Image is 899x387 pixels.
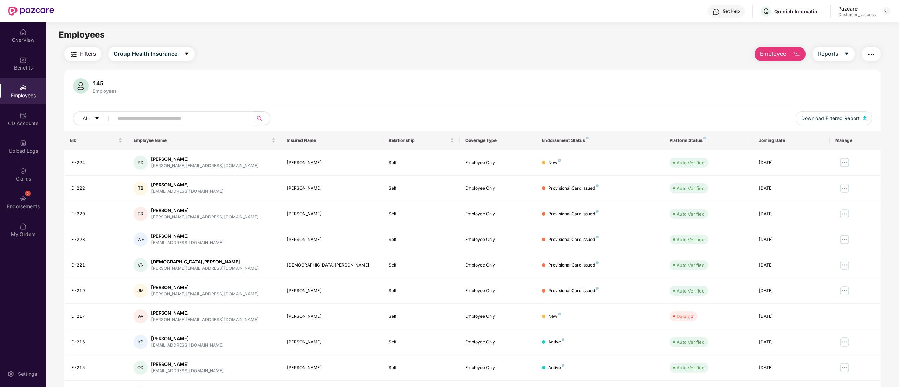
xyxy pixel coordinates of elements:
div: Self [389,262,454,269]
span: caret-down [95,116,99,122]
span: search [253,116,266,121]
div: [PERSON_NAME] [287,236,377,243]
div: [DATE] [759,339,824,346]
div: [PERSON_NAME] [151,233,224,240]
span: Download Filtered Report [801,114,860,122]
div: E-217 [71,313,123,320]
img: svg+xml;base64,PHN2ZyB4bWxucz0iaHR0cDovL3d3dy53My5vcmcvMjAwMC9zdmciIHdpZHRoPSIyNCIgaGVpZ2h0PSIyNC... [70,50,78,59]
div: Get Help [723,8,740,14]
div: Settings [16,370,39,378]
img: svg+xml;base64,PHN2ZyB4bWxucz0iaHR0cDovL3d3dy53My5vcmcvMjAwMC9zdmciIHdpZHRoPSI4IiBoZWlnaHQ9IjgiIH... [596,236,599,238]
div: Active [548,365,564,371]
div: Self [389,236,454,243]
div: [PERSON_NAME] [287,339,377,346]
div: Active [548,339,564,346]
div: Auto Verified [677,287,705,294]
div: E-216 [71,339,123,346]
div: E-220 [71,211,123,217]
img: svg+xml;base64,PHN2ZyB4bWxucz0iaHR0cDovL3d3dy53My5vcmcvMjAwMC9zdmciIHdpZHRoPSI4IiBoZWlnaHQ9IjgiIH... [596,261,599,264]
div: TB [134,181,148,195]
div: WF [134,232,148,247]
div: New [548,159,561,166]
div: [PERSON_NAME][EMAIL_ADDRESS][DOMAIN_NAME] [151,316,259,323]
div: [PERSON_NAME] [151,310,259,316]
div: [PERSON_NAME] [151,361,224,368]
div: KP [134,335,148,349]
div: Self [389,211,454,217]
div: [DATE] [759,185,824,192]
th: Joining Date [753,131,830,150]
div: Employee Only [465,159,531,166]
img: manageButton [839,208,850,219]
img: svg+xml;base64,PHN2ZyBpZD0iRW5kb3JzZW1lbnRzIiB4bWxucz0iaHR0cDovL3d3dy53My5vcmcvMjAwMC9zdmciIHdpZH... [20,195,27,202]
span: All [83,114,88,122]
img: manageButton [839,260,850,271]
div: 2 [25,191,31,196]
img: svg+xml;base64,PHN2ZyB4bWxucz0iaHR0cDovL3d3dy53My5vcmcvMjAwMC9zdmciIHdpZHRoPSI4IiBoZWlnaHQ9IjgiIH... [703,137,706,139]
div: Self [389,313,454,320]
div: Endorsement Status [542,138,658,143]
img: New Pazcare Logo [8,7,54,16]
div: [PERSON_NAME] [151,207,259,214]
img: svg+xml;base64,PHN2ZyBpZD0iQ2xhaW0iIHhtbG5zPSJodHRwOi8vd3d3LnczLm9yZy8yMDAwL3N2ZyIgd2lkdGg9IjIwIi... [20,168,27,175]
div: E-223 [71,236,123,243]
div: Self [389,365,454,371]
img: svg+xml;base64,PHN2ZyBpZD0iVXBsb2FkX0xvZ3MiIGRhdGEtbmFtZT0iVXBsb2FkIExvZ3MiIHhtbG5zPSJodHRwOi8vd3... [20,140,27,147]
div: Auto Verified [677,210,705,217]
button: Reportscaret-down [813,47,855,61]
img: svg+xml;base64,PHN2ZyB4bWxucz0iaHR0cDovL3d3dy53My5vcmcvMjAwMC9zdmciIHdpZHRoPSI4IiBoZWlnaHQ9IjgiIH... [562,364,564,367]
div: Employees [91,88,118,94]
div: Customer_success [838,12,876,18]
div: [PERSON_NAME] [287,365,377,371]
div: Employee Only [465,185,531,192]
div: Employee Only [465,262,531,269]
div: E-222 [71,185,123,192]
div: [DATE] [759,313,824,320]
img: svg+xml;base64,PHN2ZyB4bWxucz0iaHR0cDovL3d3dy53My5vcmcvMjAwMC9zdmciIHdpZHRoPSIyNCIgaGVpZ2h0PSIyNC... [867,50,875,59]
th: Employee Name [128,131,281,150]
div: Employee Only [465,339,531,346]
div: [DATE] [759,288,824,294]
div: E-219 [71,288,123,294]
span: Filters [80,50,96,58]
img: svg+xml;base64,PHN2ZyB4bWxucz0iaHR0cDovL3d3dy53My5vcmcvMjAwMC9zdmciIHdpZHRoPSI4IiBoZWlnaHQ9IjgiIH... [558,159,561,162]
img: svg+xml;base64,PHN2ZyB4bWxucz0iaHR0cDovL3d3dy53My5vcmcvMjAwMC9zdmciIHdpZHRoPSI4IiBoZWlnaHQ9IjgiIH... [596,287,599,290]
img: manageButton [839,157,850,168]
span: Employee [760,50,786,58]
div: Pazcare [838,5,876,12]
div: PD [134,156,148,170]
div: [PERSON_NAME][EMAIL_ADDRESS][DOMAIN_NAME] [151,265,259,272]
div: [DATE] [759,211,824,217]
div: [DEMOGRAPHIC_DATA][PERSON_NAME] [151,258,259,265]
th: Relationship [383,131,460,150]
img: svg+xml;base64,PHN2ZyBpZD0iSG9tZSIgeG1sbnM9Imh0dHA6Ly93d3cudzMub3JnLzIwMDAvc3ZnIiB3aWR0aD0iMjAiIG... [20,29,27,36]
div: Provisional Card Issued [548,236,599,243]
img: manageButton [839,285,850,296]
div: [EMAIL_ADDRESS][DOMAIN_NAME] [151,368,224,374]
img: svg+xml;base64,PHN2ZyBpZD0iQmVuZWZpdHMiIHhtbG5zPSJodHRwOi8vd3d3LnczLm9yZy8yMDAwL3N2ZyIgd2lkdGg9Ij... [20,57,27,64]
th: Coverage Type [460,131,536,150]
div: [PERSON_NAME][EMAIL_ADDRESS][DOMAIN_NAME] [151,214,259,221]
div: E-221 [71,262,123,269]
div: [PERSON_NAME] [287,288,377,294]
div: Auto Verified [677,339,705,346]
div: [PERSON_NAME] [287,185,377,192]
div: [DATE] [759,365,824,371]
img: svg+xml;base64,PHN2ZyBpZD0iRHJvcGRvd24tMzJ4MzIiIHhtbG5zPSJodHRwOi8vd3d3LnczLm9yZy8yMDAwL3N2ZyIgd2... [884,8,889,14]
img: svg+xml;base64,PHN2ZyB4bWxucz0iaHR0cDovL3d3dy53My5vcmcvMjAwMC9zdmciIHdpZHRoPSI4IiBoZWlnaHQ9IjgiIH... [596,210,599,213]
div: [DATE] [759,159,824,166]
img: svg+xml;base64,PHN2ZyBpZD0iQ0RfQWNjb3VudHMiIGRhdGEtbmFtZT0iQ0QgQWNjb3VudHMiIHhtbG5zPSJodHRwOi8vd3... [20,112,27,119]
div: [EMAIL_ADDRESS][DOMAIN_NAME] [151,188,224,195]
span: Q [763,7,769,15]
div: [PERSON_NAME][EMAIL_ADDRESS][DOMAIN_NAME] [151,291,259,297]
div: [DEMOGRAPHIC_DATA][PERSON_NAME] [287,262,377,269]
div: Provisional Card Issued [548,211,599,217]
span: caret-down [844,51,849,57]
span: caret-down [184,51,189,57]
div: Provisional Card Issued [548,185,599,192]
div: Auto Verified [677,236,705,243]
div: [PERSON_NAME] [151,156,259,163]
span: Employees [59,29,105,40]
div: [PERSON_NAME] [151,182,224,188]
button: Download Filtered Report [796,111,872,125]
